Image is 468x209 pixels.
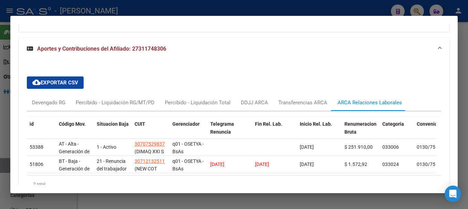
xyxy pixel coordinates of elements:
datatable-header-cell: id [27,117,56,147]
span: Gerenciador [172,121,200,127]
datatable-header-cell: Código Mov. [56,117,94,147]
div: Transferencias ARCA [278,99,327,106]
span: 033006 [382,144,399,150]
span: $ 1.572,92 [344,161,367,167]
datatable-header-cell: CUIT [132,117,170,147]
div: 2 total [27,176,441,193]
span: Situacion Baja [97,121,129,127]
span: 30712132511 [135,158,165,164]
span: q01 - OSETYA - BsAs [172,141,204,155]
datatable-header-cell: Categoria [380,117,414,147]
span: 51806 [30,161,43,167]
datatable-header-cell: Inicio Rel. Lab. [297,117,342,147]
span: Categoria [382,121,404,127]
span: 1 - Activo [97,144,116,150]
span: Convenio [417,121,437,127]
datatable-header-cell: Fin Rel. Lab. [252,117,297,147]
span: Renumeracion Bruta [344,121,376,135]
div: Devengado RG [32,99,65,106]
span: q01 - OSETYA - BsAs [172,158,204,172]
span: 033024 [382,161,399,167]
span: (NEW COT ARGENTINA S.A) [135,166,161,187]
span: Aportes y Contribuciones del Afiliado: 27311748306 [37,45,166,52]
span: (DIMAQ XXI S A) [135,149,164,162]
div: DDJJ ARCA [241,99,268,106]
span: Fin Rel. Lab. [255,121,282,127]
span: 53388 [30,144,43,150]
span: CUIT [135,121,145,127]
datatable-header-cell: Gerenciador [170,117,208,147]
span: BT - Baja - Generación de Clave [59,158,89,180]
span: Código Mov. [59,121,86,127]
span: $ 251.910,00 [344,144,373,150]
div: Percibido - Liquidación Total [165,99,231,106]
span: [DATE] [300,144,314,150]
datatable-header-cell: Renumeracion Bruta [342,117,380,147]
span: 30707529837 [135,141,165,147]
datatable-header-cell: Telegrama Renuncia [208,117,252,147]
datatable-header-cell: Situacion Baja [94,117,132,147]
div: Percibido - Liquidación RG/MT/PD [76,99,155,106]
div: ARCA Relaciones Laborales [338,99,402,106]
span: [DATE] [255,161,269,167]
span: [DATE] [300,161,314,167]
span: 21 - Renuncia del trabajador / ART.240 - LCT / ART.64 Inc.a) L22248 y otras [97,158,127,203]
span: Inicio Rel. Lab. [300,121,332,127]
span: AT - Alta - Generación de clave [59,141,89,163]
button: Exportar CSV [27,76,84,89]
span: Exportar CSV [32,80,78,86]
span: id [30,121,34,127]
mat-icon: cloud_download [32,78,41,86]
span: 0130/75 [417,161,435,167]
div: Open Intercom Messenger [445,186,461,202]
span: [DATE] [210,161,224,167]
span: Telegrama Renuncia [210,121,234,135]
span: 0130/75 [417,144,435,150]
mat-expansion-panel-header: Aportes y Contribuciones del Afiliado: 27311748306 [19,38,449,60]
datatable-header-cell: Convenio [414,117,448,147]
